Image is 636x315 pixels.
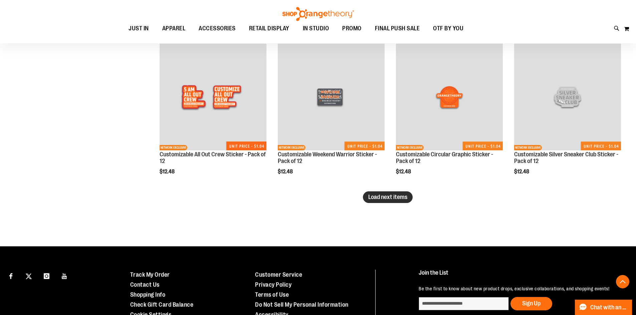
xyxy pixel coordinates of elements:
span: OTF BY YOU [433,21,463,36]
a: FINAL PUSH SALE [368,21,427,36]
span: JUST IN [129,21,149,36]
a: Customer Service [255,271,302,278]
div: product [393,40,506,191]
span: NETWORK EXCLUSIVE [278,145,305,150]
span: RETAIL DISPLAY [249,21,289,36]
span: $12.48 [396,169,412,175]
a: Customizable Circular Graphic Sticker - Pack of 12NETWORK EXCLUSIVE [396,44,503,151]
span: $12.48 [278,169,294,175]
span: NETWORK EXCLUSIVE [514,145,542,150]
a: Check Gift Card Balance [130,301,194,308]
img: Customizable Silver Sneaker Club Sticker - Pack of 12 [514,44,621,150]
input: enter email [419,297,509,310]
a: Visit our X page [23,270,35,281]
span: Sign Up [522,300,541,307]
a: ACCESSORIES [192,21,242,36]
span: $12.48 [160,169,176,175]
span: NETWORK EXCLUSIVE [396,145,424,150]
img: Twitter [26,273,32,279]
a: Terms of Use [255,291,289,298]
a: Contact Us [130,281,160,288]
a: Customizable Weekend Warrior Sticker - Pack of 12 [278,151,377,164]
button: Load next items [363,191,413,203]
span: FINAL PUSH SALE [375,21,420,36]
button: Chat with an Expert [575,300,632,315]
img: Customizable Weekend Warrior Sticker - Pack of 12 [278,44,385,150]
div: product [511,40,624,191]
a: Customizable All Out Crew Sticker - Pack of 12NETWORK EXCLUSIVE [160,44,266,151]
img: Shop Orangetheory [281,7,355,21]
span: NETWORK EXCLUSIVE [160,145,187,150]
span: IN STUDIO [303,21,329,36]
span: $12.48 [514,169,530,175]
a: Visit our Youtube page [59,270,70,281]
div: product [156,40,270,191]
button: Sign Up [510,297,552,310]
a: Customizable Circular Graphic Sticker - Pack of 12 [396,151,493,164]
a: Customizable Silver Sneaker Club Sticker - Pack of 12 [514,151,618,164]
a: OTF BY YOU [426,21,470,36]
img: Customizable Circular Graphic Sticker - Pack of 12 [396,44,503,150]
span: Chat with an Expert [590,304,628,311]
a: Visit our Instagram page [41,270,52,281]
img: Customizable All Out Crew Sticker - Pack of 12 [160,44,266,150]
a: Customizable Weekend Warrior Sticker - Pack of 12NETWORK EXCLUSIVE [278,44,385,151]
a: APPAREL [156,21,192,36]
div: product [274,40,388,191]
span: Load next items [368,194,407,200]
a: Do Not Sell My Personal Information [255,301,349,308]
a: Customizable All Out Crew Sticker - Pack of 12 [160,151,266,164]
a: Visit our Facebook page [5,270,17,281]
a: JUST IN [122,21,156,36]
a: Track My Order [130,271,170,278]
a: Privacy Policy [255,281,291,288]
span: APPAREL [162,21,186,36]
h4: Join the List [419,270,621,282]
button: Back To Top [616,275,629,288]
span: ACCESSORIES [199,21,236,36]
a: Shopping Info [130,291,166,298]
a: PROMO [336,21,368,36]
p: Be the first to know about new product drops, exclusive collaborations, and shopping events! [419,285,621,292]
a: IN STUDIO [296,21,336,36]
a: RETAIL DISPLAY [242,21,296,36]
a: Customizable Silver Sneaker Club Sticker - Pack of 12NETWORK EXCLUSIVE [514,44,621,151]
span: PROMO [342,21,362,36]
